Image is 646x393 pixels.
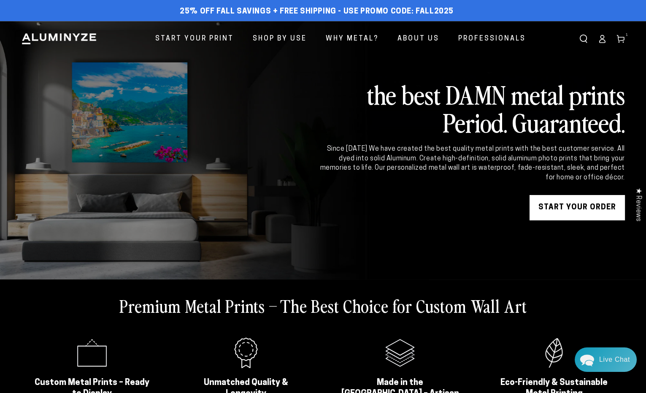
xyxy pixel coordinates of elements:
[630,181,646,228] div: Click to open Judge.me floating reviews tab
[458,33,526,45] span: Professionals
[326,33,378,45] span: Why Metal?
[319,80,625,136] h2: the best DAMN metal prints Period. Guaranteed.
[155,33,234,45] span: Start Your Print
[391,28,446,50] a: About Us
[21,33,97,45] img: Aluminyze
[180,7,454,16] span: 25% off FALL Savings + Free Shipping - Use Promo Code: FALL2025
[149,28,240,50] a: Start Your Print
[530,195,625,220] a: START YOUR Order
[575,347,637,372] div: Chat widget toggle
[246,28,313,50] a: Shop By Use
[626,32,628,38] span: 1
[397,33,439,45] span: About Us
[253,33,307,45] span: Shop By Use
[319,28,385,50] a: Why Metal?
[574,30,593,48] summary: Search our site
[319,144,625,182] div: Since [DATE] We have created the best quality metal prints with the best customer service. All dy...
[599,347,630,372] div: Contact Us Directly
[452,28,532,50] a: Professionals
[119,295,527,317] h2: Premium Metal Prints – The Best Choice for Custom Wall Art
